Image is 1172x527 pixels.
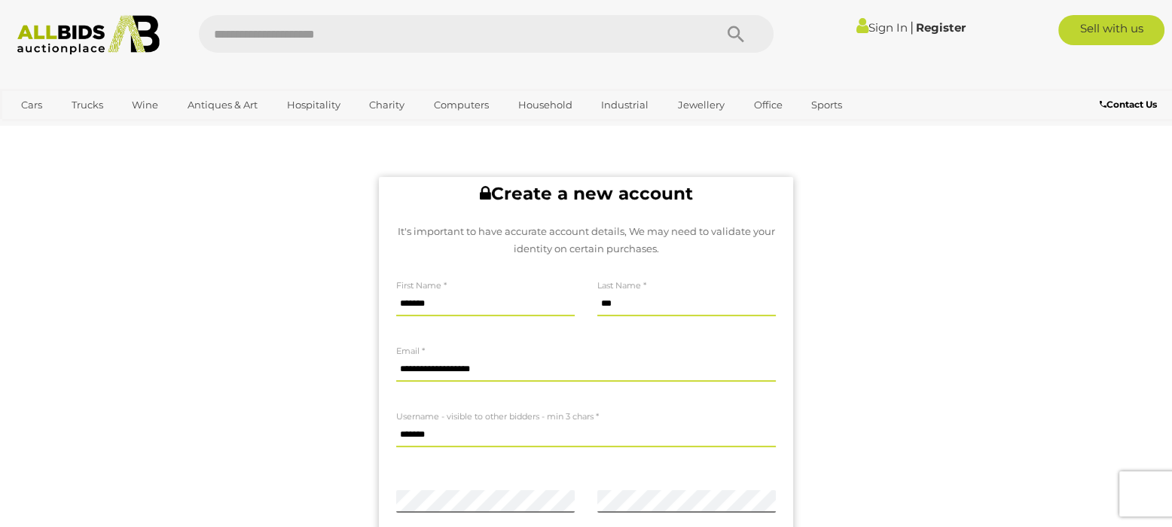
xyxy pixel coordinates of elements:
a: Trucks [62,93,113,117]
a: Industrial [591,93,658,117]
a: Sports [801,93,852,117]
a: Jewellery [668,93,734,117]
a: Cars [11,93,52,117]
a: Hospitality [277,93,350,117]
a: Contact Us [1100,96,1161,113]
a: Antiques & Art [178,93,267,117]
span: | [910,19,914,35]
a: Household [508,93,582,117]
b: Contact Us [1100,99,1157,110]
button: Search [698,15,774,53]
a: Sign In [856,20,908,35]
a: Office [744,93,792,117]
a: [GEOGRAPHIC_DATA] [11,118,138,143]
a: Charity [359,93,414,117]
b: Create a new account [480,183,693,204]
a: Sell with us [1058,15,1164,45]
img: Allbids.com.au [9,15,168,55]
a: Wine [122,93,168,117]
a: Register [916,20,966,35]
p: It's important to have accurate account details, We may need to validate your identity on certain... [396,223,776,258]
a: Computers [424,93,499,117]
